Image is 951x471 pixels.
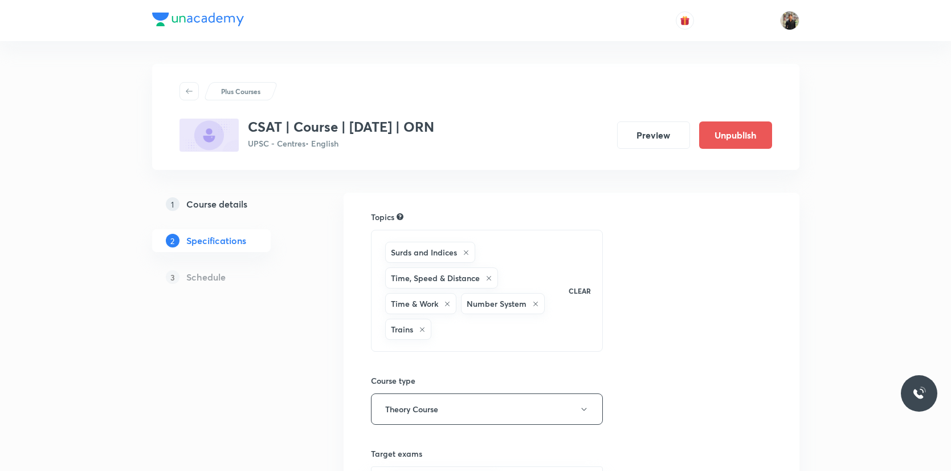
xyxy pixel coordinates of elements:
img: ttu [912,387,926,400]
h5: Course details [186,197,247,211]
h3: CSAT | Course | [DATE] | ORN [248,119,434,135]
p: 3 [166,270,179,284]
img: Company Logo [152,13,244,26]
p: CLEAR [569,286,591,296]
p: UPSC - Centres • English [248,137,434,149]
img: E6690913-A77B-495E-99C2-2A97CF6A901B_plus.png [179,119,239,152]
h6: Target exams [371,448,603,460]
p: Plus Courses [221,86,260,96]
button: avatar [676,11,694,30]
img: avatar [680,15,690,26]
a: 1Course details [152,193,307,216]
h6: Trains [391,323,413,335]
a: Company Logo [152,13,244,29]
h6: Topics [371,211,394,223]
button: Preview [617,121,690,149]
div: Search for topics [397,212,403,222]
h6: Time & Work [391,298,438,310]
img: Yudhishthir [780,11,799,30]
h6: Time, Speed & Distance [391,272,480,284]
h5: Specifications [186,234,246,247]
p: 2 [166,234,179,247]
p: 1 [166,197,179,211]
button: Unpublish [699,121,772,149]
button: Theory Course [371,393,603,425]
h6: Course type [371,375,603,387]
h5: Schedule [186,270,226,284]
h6: Number System [467,298,526,310]
h6: Surds and Indices [391,246,457,258]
